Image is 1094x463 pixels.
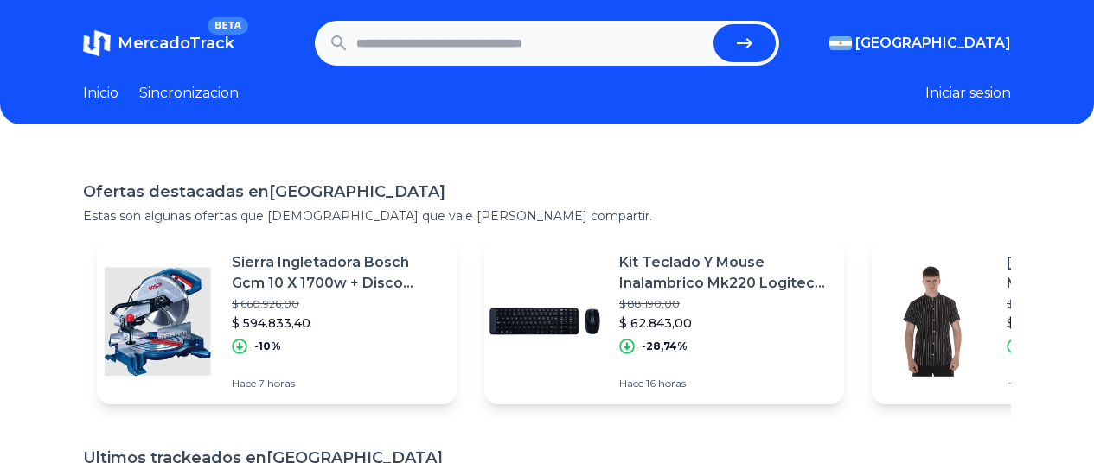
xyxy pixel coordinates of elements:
[829,36,852,50] img: Argentina
[872,261,993,382] img: Featured image
[484,238,844,404] a: Featured imageKit Teclado Y Mouse Inalambrico Mk220 Logitech Color Del Mouse Negro Color Del Tecl...
[232,377,443,390] p: Hace 7 horas
[232,252,443,294] p: Sierra Ingletadora Bosch Gcm 10 X 1700w + Disco 254mm 10
[83,83,118,104] a: Inicio
[232,314,443,332] p: $ 594.833,40
[619,377,830,390] p: Hace 16 horas
[83,207,1011,225] p: Estas son algunas ofertas que [DEMOGRAPHIC_DATA] que vale [PERSON_NAME] compartir.
[925,83,1011,104] button: Iniciar sesion
[484,261,605,382] img: Featured image
[642,339,688,353] p: -28,74%
[83,180,1011,204] h1: Ofertas destacadas en [GEOGRAPHIC_DATA]
[139,83,239,104] a: Sincronizacion
[83,29,111,57] img: MercadoTrack
[619,297,830,311] p: $ 88.190,00
[83,29,234,57] a: MercadoTrackBETA
[829,33,1011,54] button: [GEOGRAPHIC_DATA]
[855,33,1011,54] span: [GEOGRAPHIC_DATA]
[254,339,281,353] p: -10%
[118,34,234,53] span: MercadoTrack
[97,261,218,382] img: Featured image
[97,238,457,404] a: Featured imageSierra Ingletadora Bosch Gcm 10 X 1700w + Disco 254mm 10$ 660.926,00$ 594.833,40-10...
[619,314,830,332] p: $ 62.843,00
[619,252,830,294] p: Kit Teclado Y Mouse Inalambrico Mk220 Logitech Color Del Mouse Negro Color Del Teclado Negro
[232,297,443,311] p: $ 660.926,00
[208,17,248,35] span: BETA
